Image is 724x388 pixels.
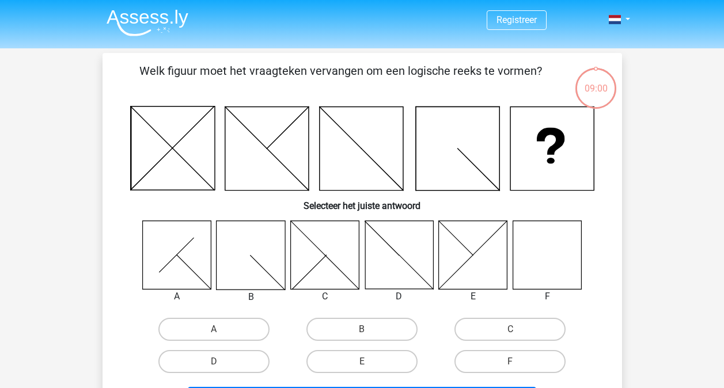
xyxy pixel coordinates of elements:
[306,350,418,373] label: E
[454,350,566,373] label: F
[134,290,221,303] div: A
[306,318,418,341] label: B
[454,318,566,341] label: C
[430,290,517,303] div: E
[121,191,604,211] h6: Selecteer het juiste antwoord
[574,67,617,96] div: 09:00
[158,350,270,373] label: D
[121,62,560,97] p: Welk figuur moet het vraagteken vervangen om een logische reeks te vormen?
[282,290,369,303] div: C
[504,290,591,303] div: F
[158,318,270,341] label: A
[496,14,537,25] a: Registreer
[207,290,294,304] div: B
[356,290,443,303] div: D
[107,9,188,36] img: Assessly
